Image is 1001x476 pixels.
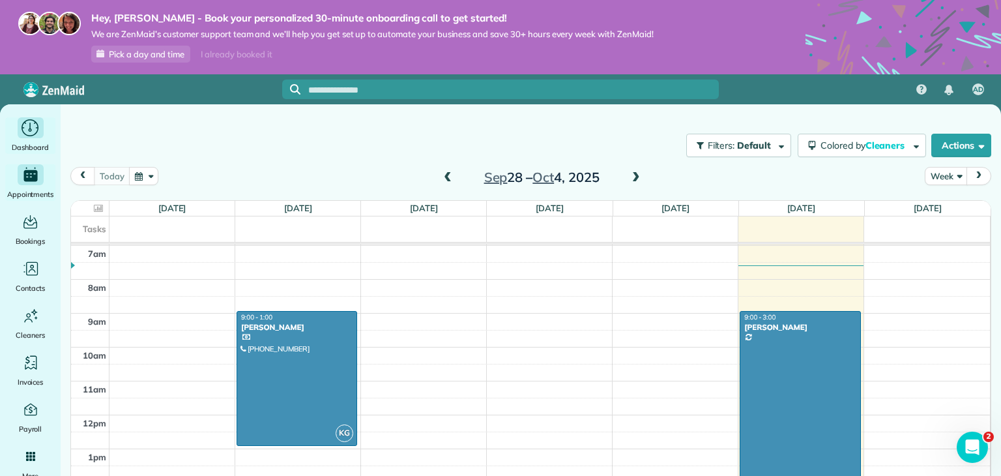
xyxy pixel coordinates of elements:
[5,352,55,389] a: Invoices
[787,203,815,213] a: [DATE]
[931,134,991,157] button: Actions
[966,167,991,185] button: next
[336,424,353,442] span: KG
[5,305,55,342] a: Cleaners
[737,140,772,151] span: Default
[83,350,106,361] span: 10am
[686,134,791,157] button: Filters: Default
[12,141,49,154] span: Dashboard
[57,12,81,35] img: michelle-19f622bdf1676172e81f8f8fba1fb50e276960ebfe0243fe18214015130c80e4.jpg
[16,282,45,295] span: Contacts
[484,169,508,185] span: Sep
[957,432,988,463] iframe: Intercom live chat
[83,384,106,394] span: 11am
[240,323,353,332] div: [PERSON_NAME]
[532,169,554,185] span: Oct
[865,140,907,151] span: Cleaners
[18,376,44,389] span: Invoices
[5,211,55,248] a: Bookings
[680,134,791,157] a: Filters: Default
[5,164,55,201] a: Appointments
[109,49,184,59] span: Pick a day and time
[661,203,689,213] a: [DATE]
[16,235,46,248] span: Bookings
[70,167,95,185] button: prev
[744,323,856,332] div: [PERSON_NAME]
[88,316,106,327] span: 9am
[91,46,190,63] a: Pick a day and time
[410,203,438,213] a: [DATE]
[16,329,45,342] span: Cleaners
[536,203,564,213] a: [DATE]
[460,170,623,185] h2: 28 – 4, 2025
[5,117,55,154] a: Dashboard
[83,418,106,428] span: 12pm
[193,46,280,63] div: I already booked it
[708,140,735,151] span: Filters:
[19,423,42,436] span: Payroll
[91,29,654,40] span: We are ZenMaid’s customer support team and we’ll help you get set up to automate your business an...
[94,167,130,185] button: today
[925,167,967,185] button: Week
[83,224,106,234] span: Tasks
[914,203,942,213] a: [DATE]
[820,140,909,151] span: Colored by
[5,399,55,436] a: Payroll
[798,134,926,157] button: Colored byCleaners
[88,248,106,259] span: 7am
[18,12,42,35] img: maria-72a9807cf96188c08ef61303f053569d2e2a8a1cde33d635c8a3ac13582a053d.jpg
[7,188,54,201] span: Appointments
[983,432,994,442] span: 2
[935,76,963,104] div: Notifications
[284,203,312,213] a: [DATE]
[5,258,55,295] a: Contacts
[88,282,106,293] span: 8am
[91,12,654,25] strong: Hey, [PERSON_NAME] - Book your personalized 30-minute onboarding call to get started!
[241,313,272,321] span: 9:00 - 1:00
[290,84,300,95] svg: Focus search
[158,203,186,213] a: [DATE]
[38,12,61,35] img: jorge-587dff0eeaa6aab1f244e6dc62b8924c3b6ad411094392a53c71c6c4a576187d.jpg
[88,452,106,462] span: 1pm
[282,84,300,95] button: Focus search
[744,313,776,321] span: 9:00 - 3:00
[973,85,983,95] span: AD
[906,74,1001,104] nav: Main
